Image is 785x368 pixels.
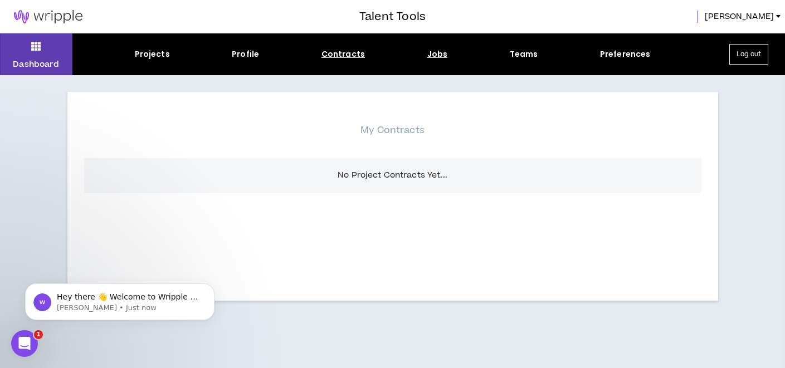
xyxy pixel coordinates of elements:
h3: My Contracts [360,125,425,136]
div: Projects [135,48,170,60]
span: 1 [34,330,43,339]
button: Log out [729,44,768,65]
iframe: Intercom notifications message [8,260,231,338]
div: No Project Contracts Yet... [84,158,701,193]
div: Preferences [600,48,651,60]
iframe: Intercom live chat [11,330,38,357]
span: [PERSON_NAME] [705,11,774,23]
h3: Talent Tools [359,8,426,25]
div: Teams [510,48,538,60]
p: Dashboard [13,58,59,70]
div: Profile [232,48,259,60]
div: Jobs [427,48,448,60]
